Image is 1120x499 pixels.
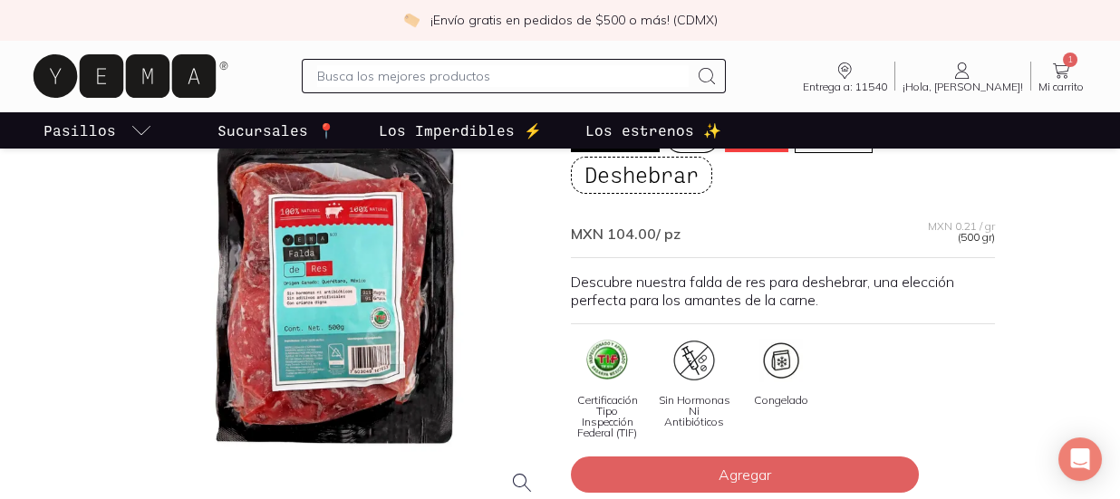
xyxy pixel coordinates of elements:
[903,82,1023,92] span: ¡Hola, [PERSON_NAME]!
[571,456,919,493] button: Agregar
[317,65,690,87] input: Busca los mejores productos
[754,395,808,406] span: Congelado
[43,120,116,141] p: Pasillos
[895,60,1030,92] a: ¡Hola, [PERSON_NAME]!
[803,82,887,92] span: Entrega a: 11540
[585,339,629,382] img: tif-2-1-1_31f67e9e-6044-434b-a3c8-e359930021a6=fwebp-q70-w96
[375,112,546,149] a: Los Imperdibles ⚡️
[759,339,803,382] img: propuesta-sello-congelados_395ac128-d81a-47c1-ab46-c0228cd2fc87=fwebp-q70-w96
[928,221,995,232] span: MXN 0.21 / gr
[217,120,335,141] p: Sucursales 📍
[958,232,995,243] span: (500 gr)
[1058,437,1102,481] div: Open Intercom Messenger
[719,465,771,484] span: Agregar
[658,395,730,427] span: Sin Hormonas Ni Antibióticos
[1038,82,1084,92] span: Mi carrito
[571,225,681,243] span: MXN 104.00 / pz
[672,339,716,382] img: artboard-3-copy2x-1_d4a41e46-de31-4aac-8ab8-3a18f87fea64=fwebp-q70-w96
[571,157,712,193] span: Deshebrar
[214,112,339,149] a: Sucursales 📍
[1063,53,1077,67] span: 1
[796,60,894,92] a: Entrega a: 11540
[582,112,725,149] a: Los estrenos ✨
[585,120,721,141] p: Los estrenos ✨
[40,112,156,149] a: pasillo-todos-link
[571,395,643,438] span: Certificación Tipo Inspección Federal (TIF)
[1031,60,1091,92] a: 1Mi carrito
[403,12,420,28] img: check
[379,120,542,141] p: Los Imperdibles ⚡️
[571,273,995,309] p: Descubre nuestra falda de res para deshebrar, una elección perfecta para los amantes de la carne.
[430,11,718,29] p: ¡Envío gratis en pedidos de $500 o más! (CDMX)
